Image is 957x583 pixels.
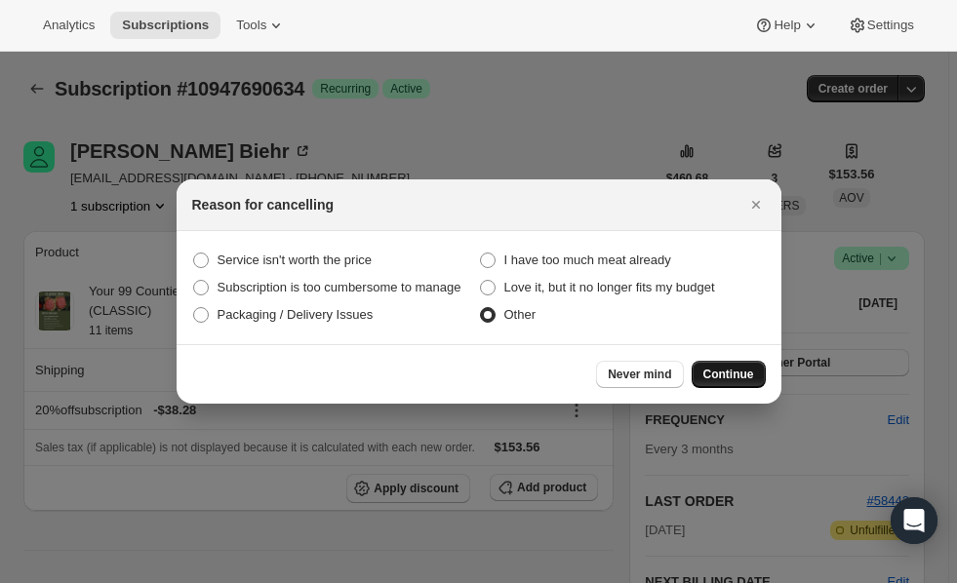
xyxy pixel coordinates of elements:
span: Settings [867,18,914,33]
button: Settings [836,12,926,39]
button: Analytics [31,12,106,39]
button: Subscriptions [110,12,220,39]
h2: Reason for cancelling [192,195,334,214]
div: Open Intercom Messenger [891,497,937,544]
button: Close [742,191,770,218]
span: Continue [703,367,754,382]
span: Subscription is too cumbersome to manage [218,280,461,294]
span: Tools [236,18,266,33]
span: Love it, but it no longer fits my budget [504,280,715,294]
span: Never mind [608,367,671,382]
button: Continue [692,361,766,388]
span: Packaging / Delivery Issues [218,307,374,322]
span: Help [774,18,800,33]
span: Subscriptions [122,18,209,33]
span: Other [504,307,537,322]
button: Never mind [596,361,683,388]
button: Tools [224,12,298,39]
span: Analytics [43,18,95,33]
span: I have too much meat already [504,253,671,267]
button: Help [742,12,831,39]
span: Service isn't worth the price [218,253,373,267]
